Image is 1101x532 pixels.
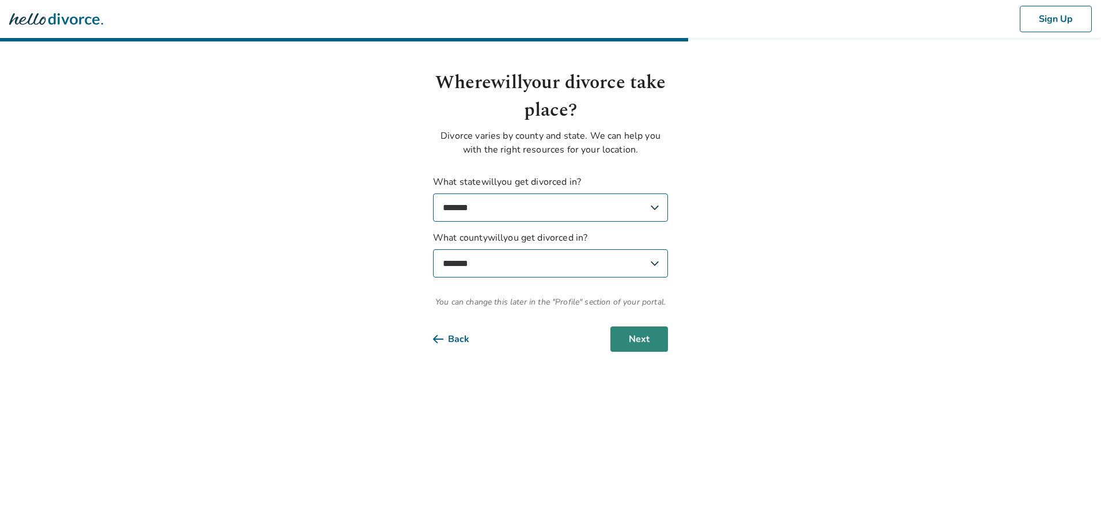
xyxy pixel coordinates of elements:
iframe: Chat Widget [1043,477,1101,532]
label: What state will you get divorced in? [433,175,668,222]
span: You can change this later in the "Profile" section of your portal. [433,296,668,308]
p: Divorce varies by county and state. We can help you with the right resources for your location. [433,129,668,157]
label: What county will you get divorced in? [433,231,668,278]
select: What countywillyou get divorced in? [433,249,668,278]
button: Sign Up [1020,6,1092,32]
h1: Where will your divorce take place? [433,69,668,124]
button: Back [433,326,488,352]
button: Next [610,326,668,352]
select: What statewillyou get divorced in? [433,193,668,222]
